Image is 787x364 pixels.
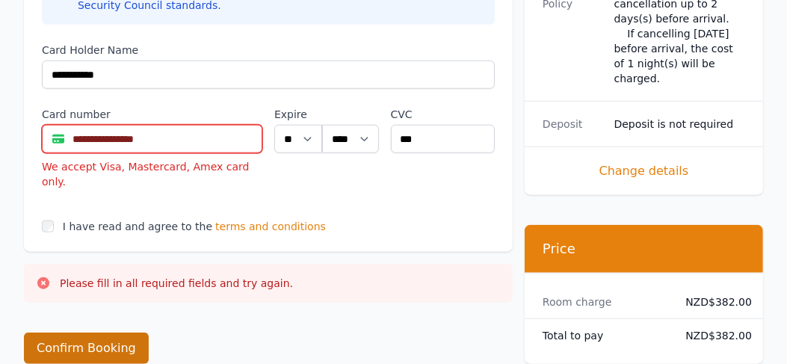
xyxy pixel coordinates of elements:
div: We accept Visa, Mastercard, Amex card only. [42,159,262,189]
dt: Room charge [543,294,673,309]
p: Please fill in all required fields and try again. [60,276,293,291]
label: I have read and agree to the [63,220,212,232]
span: terms and conditions [215,219,326,234]
label: CVC [391,107,496,122]
dt: Deposit [543,117,602,132]
dd: Deposit is not required [614,117,745,132]
label: . [322,107,378,122]
span: Change details [543,162,745,180]
dd: NZD$382.00 [685,328,745,343]
h3: Price [543,240,745,258]
dt: Total to pay [543,328,673,343]
button: Confirm Booking [24,333,149,364]
label: Expire [274,107,322,122]
label: Card number [42,107,262,122]
dd: NZD$382.00 [685,294,745,309]
label: Card Holder Name [42,43,495,58]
